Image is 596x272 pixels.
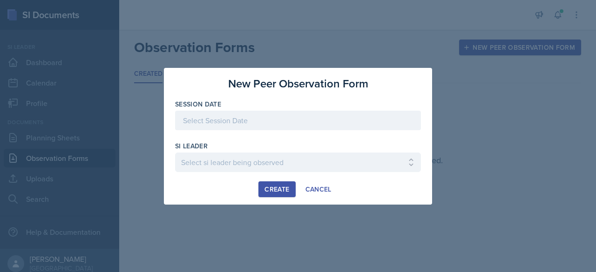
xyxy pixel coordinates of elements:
button: Create [258,181,295,197]
div: Cancel [305,186,332,193]
h3: New Peer Observation Form [228,75,368,92]
button: Cancel [299,181,338,197]
label: si leader [175,141,208,151]
label: Session Date [175,100,221,109]
div: Create [264,186,289,193]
